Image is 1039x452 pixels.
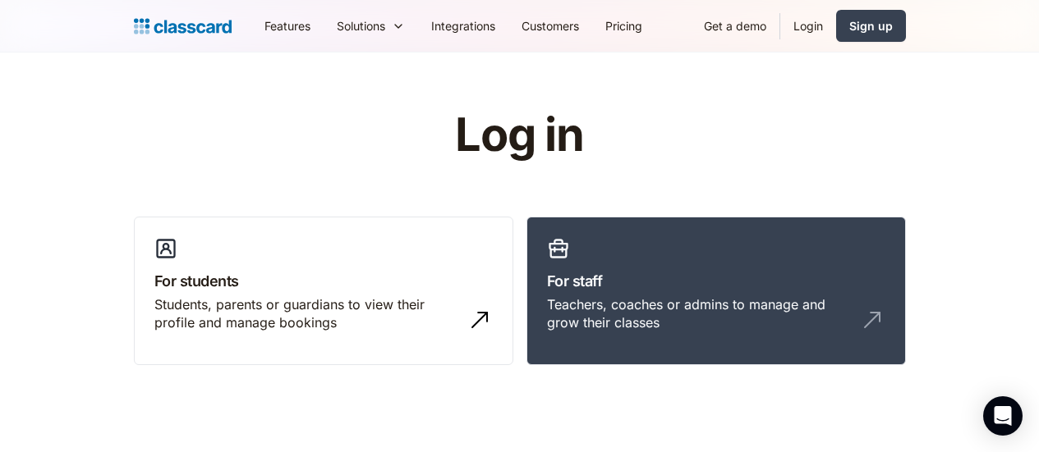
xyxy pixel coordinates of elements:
a: Sign up [836,10,906,42]
a: Login [780,7,836,44]
div: Solutions [324,7,418,44]
h1: Log in [259,110,780,161]
a: Get a demo [691,7,779,44]
a: Integrations [418,7,508,44]
div: Open Intercom Messenger [983,396,1023,436]
h3: For students [154,270,493,292]
div: Teachers, coaches or admins to manage and grow their classes [547,295,853,332]
a: For studentsStudents, parents or guardians to view their profile and manage bookings [134,217,513,366]
h3: For staff [547,270,885,292]
div: Solutions [337,17,385,34]
div: Students, parents or guardians to view their profile and manage bookings [154,295,460,332]
a: Customers [508,7,592,44]
a: Logo [134,15,232,38]
a: Features [251,7,324,44]
div: Sign up [849,17,893,34]
a: Pricing [592,7,655,44]
a: For staffTeachers, coaches or admins to manage and grow their classes [526,217,906,366]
